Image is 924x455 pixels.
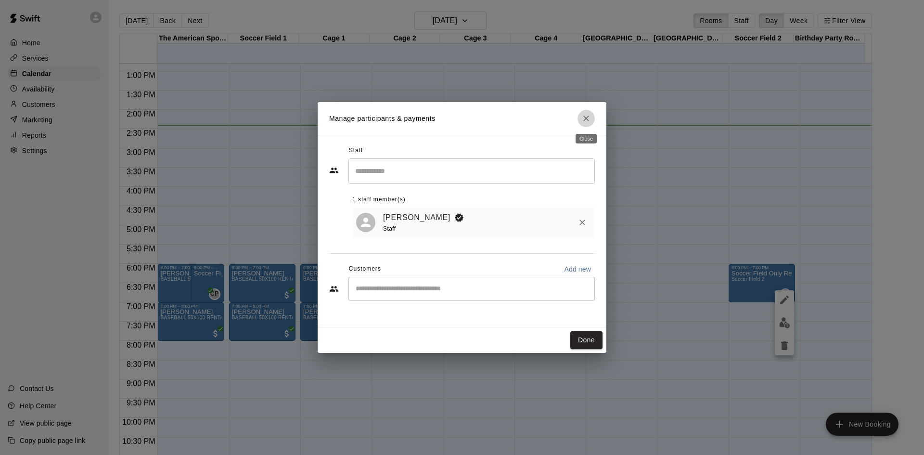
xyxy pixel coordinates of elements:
p: Manage participants & payments [329,114,436,124]
div: Search staff [348,158,595,184]
div: Cletis Powell [356,213,375,232]
span: 1 staff member(s) [352,192,406,208]
svg: Booking Owner [454,213,464,222]
span: Staff [383,225,396,232]
p: Add new [564,264,591,274]
span: Staff [349,143,363,158]
button: Close [577,110,595,127]
button: Remove [574,214,591,231]
svg: Customers [329,284,339,294]
svg: Staff [329,166,339,175]
a: [PERSON_NAME] [383,211,450,224]
div: Start typing to search customers... [348,277,595,301]
button: Add new [560,261,595,277]
button: Done [570,331,603,349]
div: Close [576,134,597,143]
span: Customers [349,261,381,277]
